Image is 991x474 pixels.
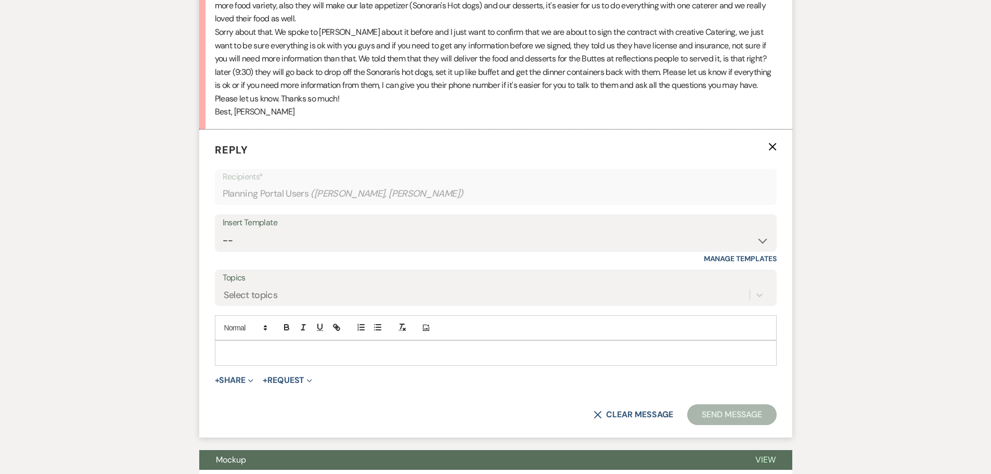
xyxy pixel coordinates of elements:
button: Send Message [687,404,776,425]
span: Mockup [216,454,246,465]
div: Planning Portal Users [223,184,769,204]
div: Insert Template [223,215,769,230]
p: Best, [PERSON_NAME] [215,105,777,119]
p: Sorry about that. We spoke to [PERSON_NAME] about it before and I just want to confirm that we ar... [215,25,777,106]
span: + [263,376,267,385]
div: Select topics [224,288,278,302]
a: Manage Templates [704,254,777,263]
span: Reply [215,143,248,157]
button: Clear message [594,411,673,419]
label: Topics [223,271,769,286]
span: + [215,376,220,385]
button: Mockup [199,450,739,470]
button: Share [215,376,254,385]
button: View [739,450,792,470]
p: Recipients* [223,170,769,184]
span: View [755,454,776,465]
span: ( [PERSON_NAME], [PERSON_NAME] ) [311,187,464,201]
button: Request [263,376,312,385]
